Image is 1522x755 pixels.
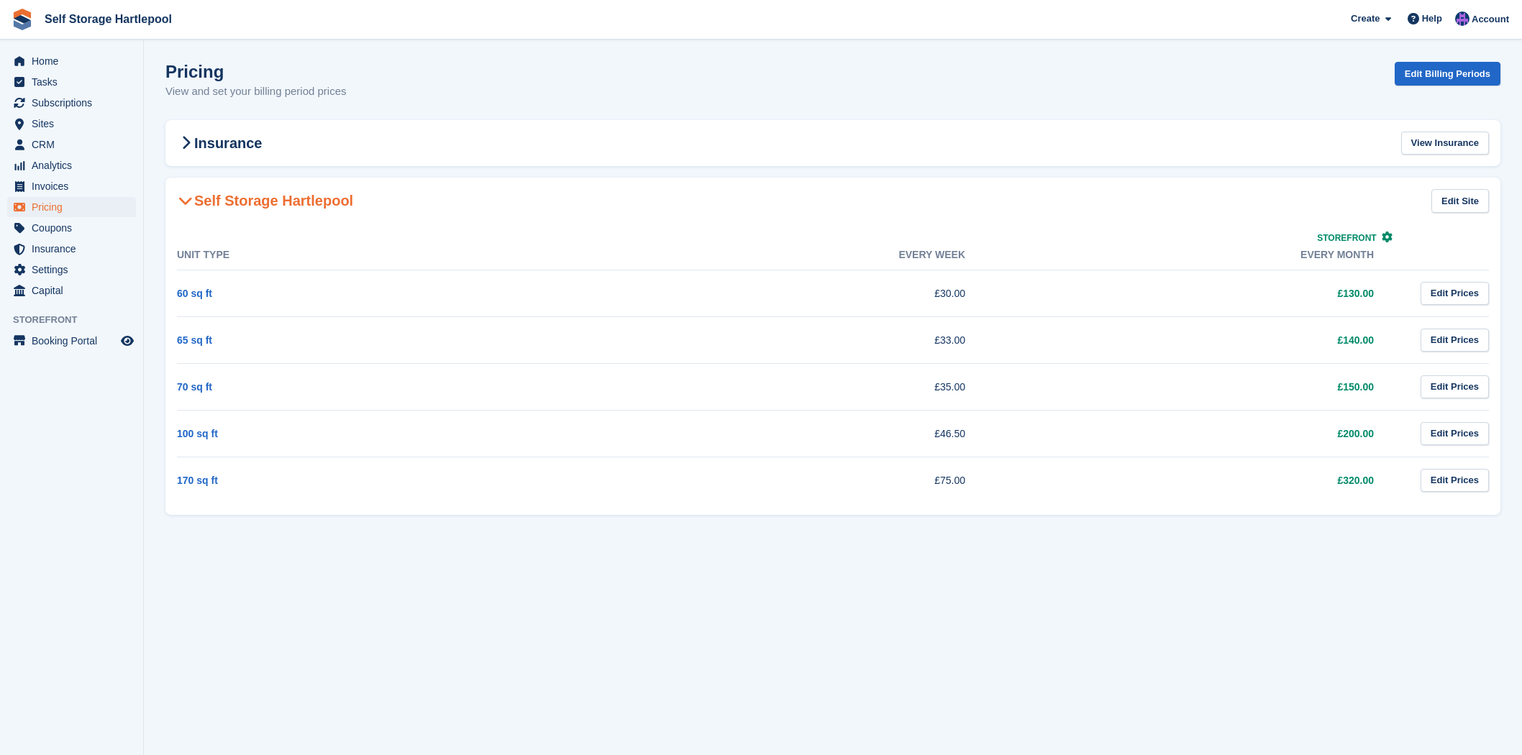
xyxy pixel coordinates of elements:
[177,134,262,152] h2: Insurance
[994,457,1403,503] td: £320.00
[32,260,118,280] span: Settings
[7,218,136,238] a: menu
[994,270,1403,316] td: £130.00
[7,155,136,175] a: menu
[1472,12,1509,27] span: Account
[585,457,994,503] td: £75.00
[994,410,1403,457] td: £200.00
[12,9,33,30] img: stora-icon-8386f47178a22dfd0bd8f6a31ec36ba5ce8667c1dd55bd0f319d3a0aa187defe.svg
[7,114,136,134] a: menu
[1317,233,1376,243] span: Storefront
[32,280,118,301] span: Capital
[994,240,1403,270] th: Every month
[177,334,212,346] a: 65 sq ft
[119,332,136,349] a: Preview store
[1317,233,1393,243] a: Storefront
[7,93,136,113] a: menu
[1421,282,1489,306] a: Edit Prices
[994,363,1403,410] td: £150.00
[1421,422,1489,446] a: Edit Prices
[177,240,585,270] th: Unit Type
[177,475,218,486] a: 170 sq ft
[32,218,118,238] span: Coupons
[7,51,136,71] a: menu
[177,428,218,439] a: 100 sq ft
[32,176,118,196] span: Invoices
[7,280,136,301] a: menu
[585,240,994,270] th: Every week
[177,381,212,393] a: 70 sq ft
[32,51,118,71] span: Home
[7,239,136,259] a: menu
[7,134,136,155] a: menu
[165,62,347,81] h1: Pricing
[32,134,118,155] span: CRM
[13,313,143,327] span: Storefront
[32,155,118,175] span: Analytics
[177,288,212,299] a: 60 sq ft
[1455,12,1469,26] img: Sean Wood
[1401,132,1489,155] a: View Insurance
[177,192,353,209] h2: Self Storage Hartlepool
[32,114,118,134] span: Sites
[1351,12,1380,26] span: Create
[7,176,136,196] a: menu
[1421,469,1489,493] a: Edit Prices
[1421,329,1489,352] a: Edit Prices
[32,197,118,217] span: Pricing
[585,410,994,457] td: £46.50
[165,83,347,100] p: View and set your billing period prices
[32,239,118,259] span: Insurance
[32,331,118,351] span: Booking Portal
[1431,189,1489,213] a: Edit Site
[1395,62,1500,86] a: Edit Billing Periods
[585,270,994,316] td: £30.00
[585,316,994,363] td: £33.00
[7,331,136,351] a: menu
[32,93,118,113] span: Subscriptions
[7,260,136,280] a: menu
[7,197,136,217] a: menu
[994,316,1403,363] td: £140.00
[39,7,178,31] a: Self Storage Hartlepool
[1422,12,1442,26] span: Help
[7,72,136,92] a: menu
[585,363,994,410] td: £35.00
[32,72,118,92] span: Tasks
[1421,375,1489,399] a: Edit Prices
